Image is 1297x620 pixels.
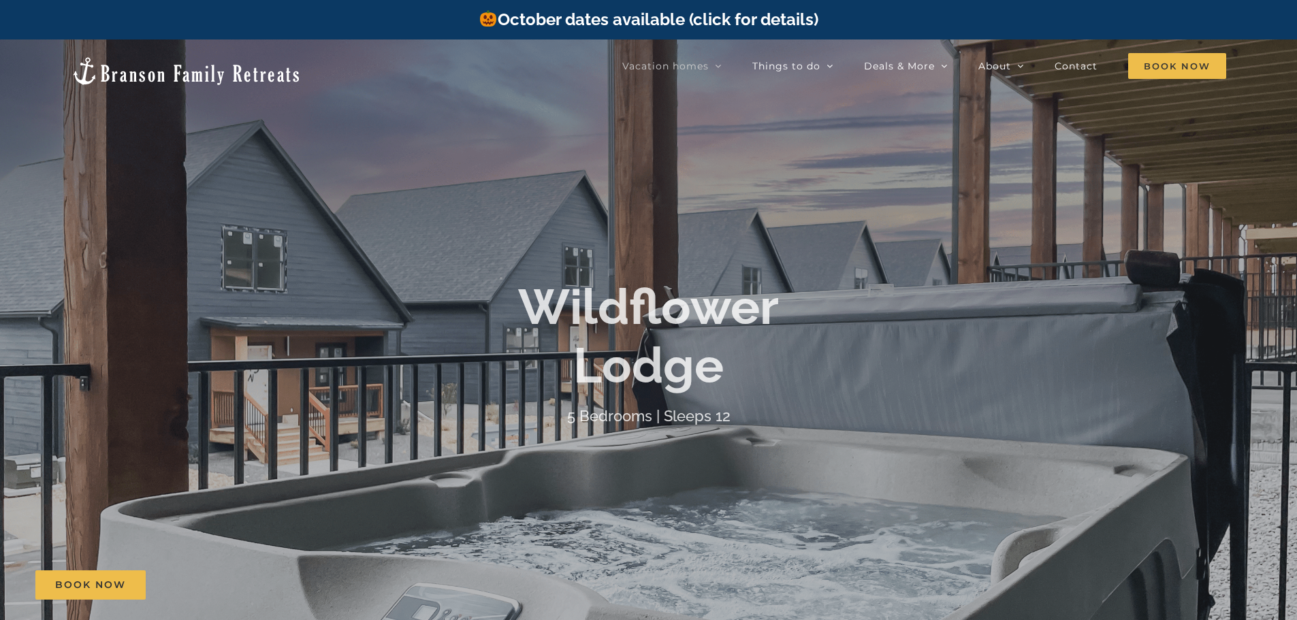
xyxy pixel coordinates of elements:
[864,61,935,71] span: Deals & More
[480,10,496,27] img: 🎃
[518,278,779,394] b: Wildflower Lodge
[978,52,1024,80] a: About
[622,52,1226,80] nav: Main Menu
[567,408,731,425] h4: 5 Bedrooms | Sleeps 12
[622,52,722,80] a: Vacation homes
[1128,53,1226,79] span: Book Now
[622,61,709,71] span: Vacation homes
[55,579,126,591] span: Book Now
[1055,61,1098,71] span: Contact
[978,61,1011,71] span: About
[1055,52,1098,80] a: Contact
[752,52,833,80] a: Things to do
[752,61,820,71] span: Things to do
[479,10,818,29] a: October dates available (click for details)
[71,56,302,86] img: Branson Family Retreats Logo
[35,570,146,600] a: Book Now
[864,52,948,80] a: Deals & More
